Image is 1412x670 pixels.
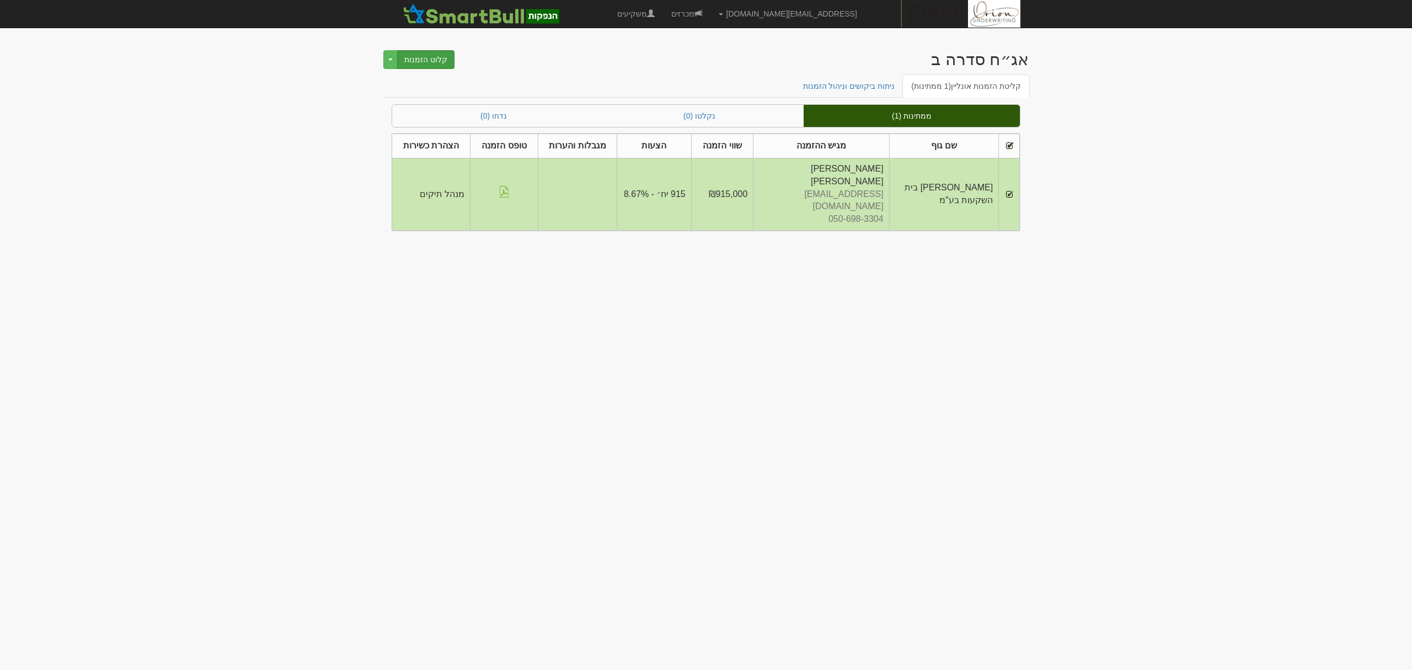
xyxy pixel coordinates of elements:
[595,105,804,127] a: נקלטו (0)
[931,50,1029,68] div: גשם למשתכן בע"מ - אג״ח (סדרה ב) - הנפקה לציבור
[392,134,470,158] th: הצהרת כשירות
[759,213,883,226] div: 050-698-3304
[759,188,883,214] div: [EMAIL_ADDRESS][DOMAIN_NAME]
[397,50,454,69] button: קלוט הזמנות
[753,134,889,158] th: מגיש ההזמנה
[470,134,538,158] th: טופס הזמנה
[624,189,686,199] span: 915 יח׳ - 8.67%
[691,134,753,158] th: שווי הזמנה
[794,75,904,98] a: ניתוח ביקושים וניהול הזמנות
[902,75,1030,98] a: קליטת הזמנות אונליין(1 ממתינות)
[499,186,510,198] img: pdf-file-icon.png
[759,163,883,188] div: [PERSON_NAME] [PERSON_NAME]
[889,134,999,158] th: שם גוף
[911,82,951,91] span: (1 ממתינות)
[889,158,999,230] td: [PERSON_NAME] בית השקעות בע"מ
[538,134,617,158] th: מגבלות והערות
[691,158,753,230] td: ₪915,000
[804,105,1020,127] a: ממתינות (1)
[400,3,562,25] img: SmartBull Logo
[392,105,595,127] a: נדחו (0)
[420,189,464,199] span: מנהל תיקים
[617,134,691,158] th: הצעות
